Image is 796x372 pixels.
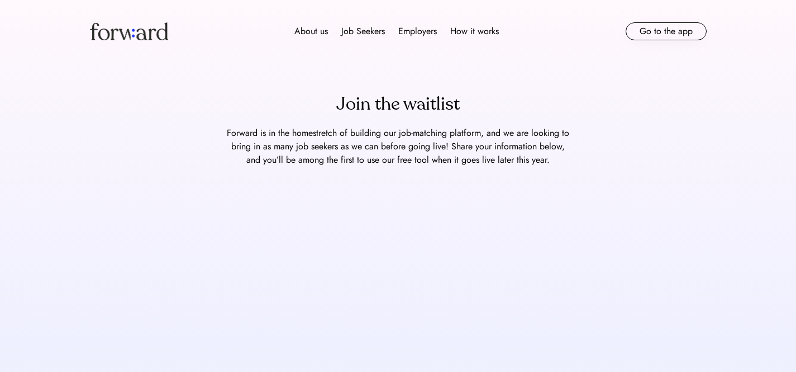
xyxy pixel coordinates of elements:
[450,25,499,38] div: How it works
[294,25,328,38] div: About us
[398,25,437,38] div: Employers
[341,25,385,38] div: Job Seekers
[225,126,571,167] div: Forward is in the homestretch of building our job-matching platform, and we are looking to bring ...
[336,91,460,117] div: Join the waitlist
[90,22,168,40] img: Forward logo
[626,22,707,40] button: Go to the app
